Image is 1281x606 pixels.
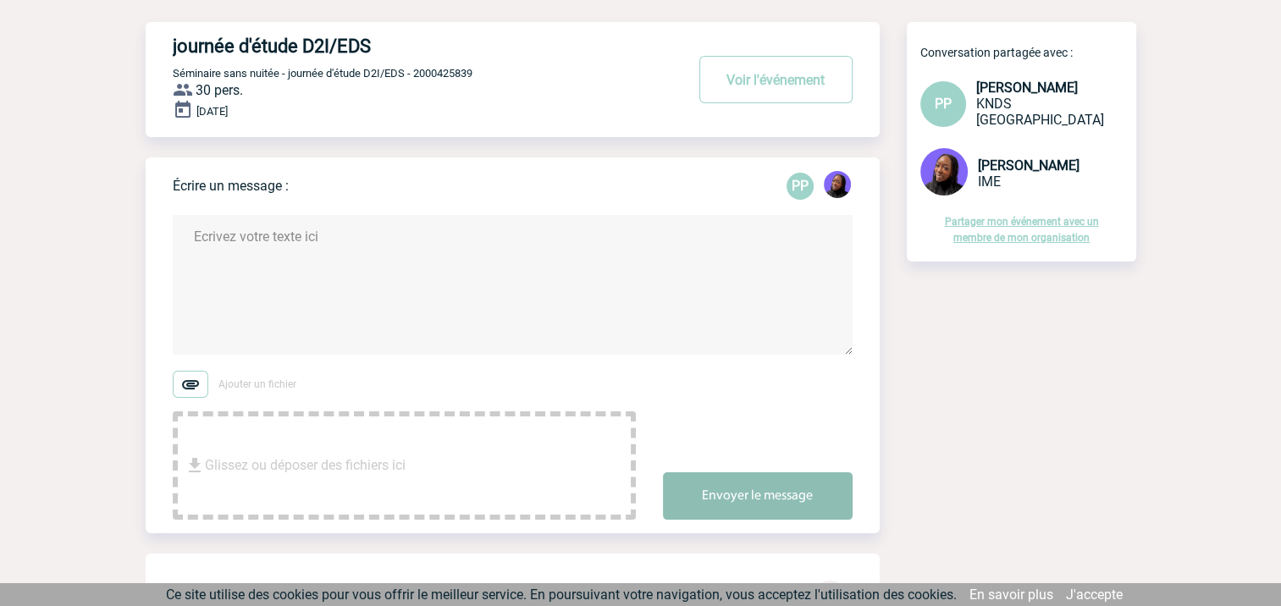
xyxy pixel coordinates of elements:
span: [PERSON_NAME] [978,157,1079,174]
img: 131349-0.png [920,148,968,196]
a: En savoir plus [969,587,1053,603]
button: Voir l'événement [699,56,853,103]
p: Conversation partagée avec : [920,46,1136,59]
p: Écrire un message : [173,178,289,194]
button: Envoyer le message [663,472,853,520]
span: Ajouter un fichier [218,378,296,390]
span: IME [978,174,1001,190]
p: PP [787,173,814,200]
span: KNDS [GEOGRAPHIC_DATA] [976,96,1104,128]
span: [PERSON_NAME] [976,80,1078,96]
a: Partager mon événement avec un membre de mon organisation [945,216,1099,244]
div: Patricia PETIT [787,173,814,200]
span: Ce site utilise des cookies pour vous offrir le meilleur service. En poursuivant votre navigation... [166,587,957,603]
span: 30 pers. [196,82,243,98]
img: file_download.svg [185,455,205,476]
a: J'accepte [1066,587,1123,603]
h4: journée d'étude D2I/EDS [173,36,634,57]
span: [DATE] [196,105,228,118]
div: Tabaski THIAM [824,171,851,201]
img: 131349-0.png [824,171,851,198]
span: PP [935,96,952,112]
span: Séminaire sans nuitée - journée d'étude D2I/EDS - 2000425839 [173,67,472,80]
span: Glissez ou déposer des fichiers ici [205,423,406,508]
